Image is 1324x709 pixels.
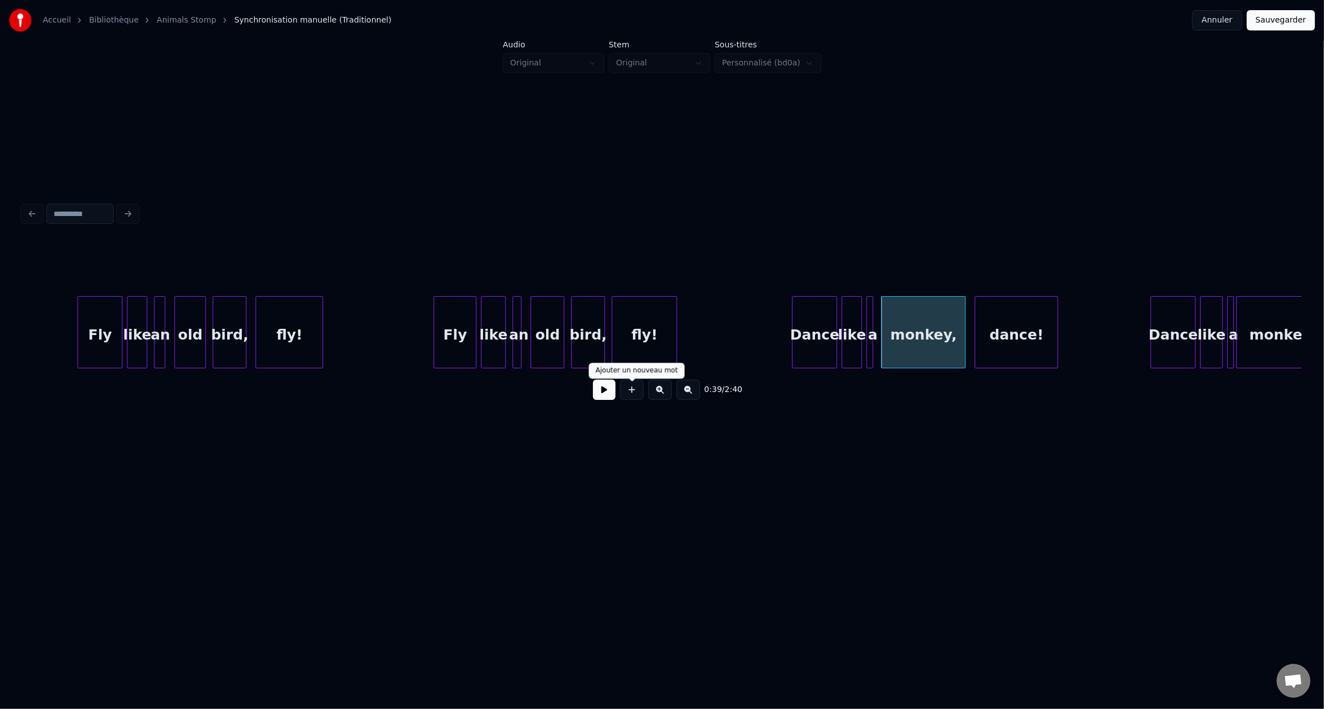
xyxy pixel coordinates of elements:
[725,384,742,395] span: 2:40
[234,15,392,26] span: Synchronisation manuelle (Traditionnel)
[609,41,710,49] label: Stem
[1277,664,1310,698] div: Ouvrir le chat
[705,384,732,395] div: /
[1247,10,1315,30] button: Sauvegarder
[596,366,678,375] div: Ajouter un nouveau mot
[9,9,32,32] img: youka
[43,15,71,26] a: Accueil
[157,15,216,26] a: Animals Stomp
[89,15,139,26] a: Bibliothèque
[715,41,821,49] label: Sous-titres
[503,41,604,49] label: Audio
[43,15,391,26] nav: breadcrumb
[1192,10,1242,30] button: Annuler
[705,384,722,395] span: 0:39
